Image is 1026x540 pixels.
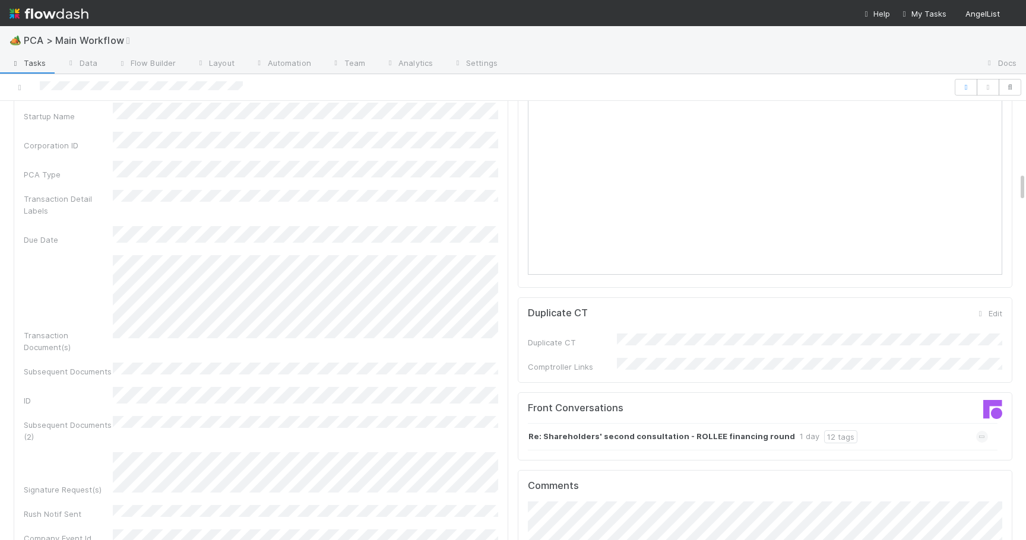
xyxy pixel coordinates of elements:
[9,57,46,69] span: Tasks
[965,9,1000,18] span: AngelList
[24,169,113,180] div: PCA Type
[24,395,113,406] div: ID
[528,307,588,319] h5: Duplicate CT
[24,234,113,246] div: Due Date
[824,430,857,443] div: 12 tags
[974,55,1026,74] a: Docs
[321,55,375,74] a: Team
[900,9,946,18] span: My Tasks
[9,4,88,24] img: logo-inverted-e16ddd16eac7371096b0.svg
[528,480,1002,492] h5: Comments
[862,8,890,20] div: Help
[528,430,795,443] strong: Re: Shareholders' second consultation - ROLLEE financing round
[528,402,756,414] h5: Front Conversations
[56,55,107,74] a: Data
[116,57,176,69] span: Flow Builder
[24,139,113,151] div: Corporation ID
[900,8,946,20] a: My Tasks
[244,55,321,74] a: Automation
[24,329,113,353] div: Transaction Document(s)
[528,336,617,348] div: Duplicate CT
[24,34,141,46] span: PCA > Main Workflow
[24,110,113,122] div: Startup Name
[375,55,442,74] a: Analytics
[974,309,1002,318] a: Edit
[442,55,507,74] a: Settings
[528,361,617,373] div: Comptroller Links
[800,430,819,443] div: 1 day
[983,400,1002,419] img: front-logo-b4b721b83371efbadf0a.svg
[107,55,185,74] a: Flow Builder
[24,508,113,520] div: Rush Notif Sent
[185,55,244,74] a: Layout
[24,484,113,495] div: Signature Request(s)
[24,366,113,377] div: Subsequent Documents
[24,193,113,217] div: Transaction Detail Labels
[24,419,113,443] div: Subsequent Documents (2)
[9,35,21,45] span: 🏕️
[1005,8,1016,20] img: avatar_ba0ef937-97b0-4cb1-a734-c46f876909ef.png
